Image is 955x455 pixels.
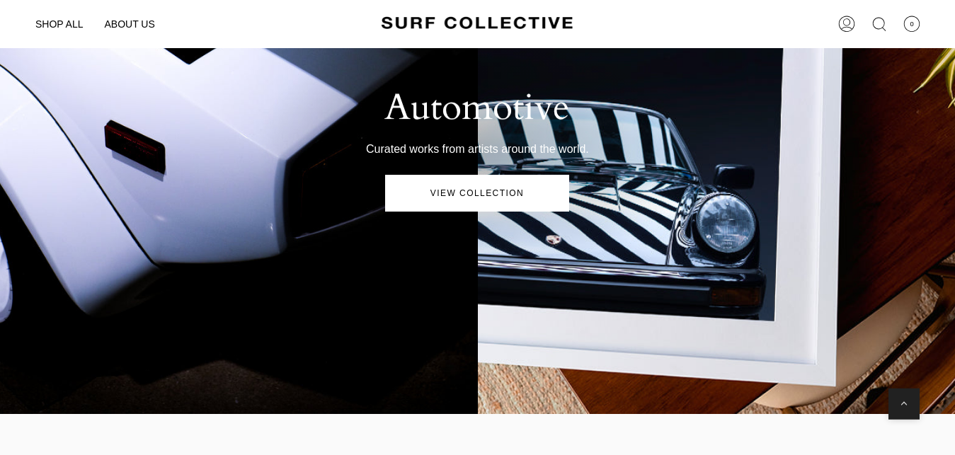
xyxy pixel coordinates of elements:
[903,16,920,33] span: 0
[888,388,920,420] button: Scroll to top
[366,86,589,129] h2: Automotive
[382,11,573,37] img: Surf Collective
[104,18,154,30] span: ABOUT US
[366,141,589,158] p: Curated works from artists around the world.
[385,175,569,212] a: View Collection
[35,18,83,30] span: SHOP ALL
